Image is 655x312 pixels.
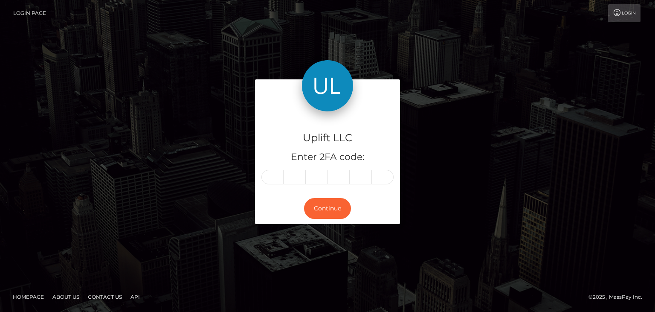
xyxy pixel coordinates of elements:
[608,4,641,22] a: Login
[304,198,351,219] button: Continue
[261,131,394,146] h4: Uplift LLC
[588,292,649,302] div: © 2025 , MassPay Inc.
[261,151,394,164] h5: Enter 2FA code:
[84,290,125,303] a: Contact Us
[49,290,83,303] a: About Us
[9,290,47,303] a: Homepage
[13,4,46,22] a: Login Page
[302,60,353,111] img: Uplift LLC
[127,290,143,303] a: API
